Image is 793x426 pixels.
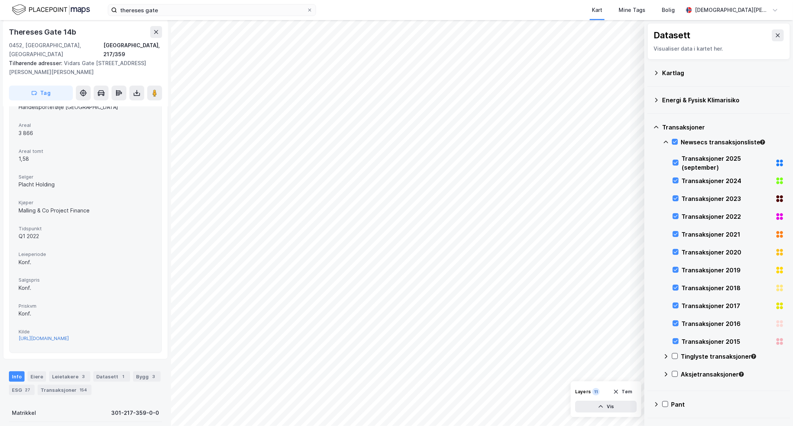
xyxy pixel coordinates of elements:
span: Tilhørende adresser: [9,60,64,66]
div: Transaksjoner 2015 [681,337,772,346]
div: Kartlag [662,68,784,77]
div: Transaksjoner 2023 [681,194,772,203]
div: Transaksjoner 2025 (september) [681,154,772,172]
div: Kontrollprogram for chat [756,390,793,426]
iframe: Chat Widget [756,390,793,426]
div: Matrikkel [12,409,36,417]
div: 154 [78,386,88,394]
div: Pant [671,400,784,409]
span: Priskvm [19,303,152,309]
div: Bygg [133,371,161,382]
div: Malling & Co Project Finance [19,206,152,215]
div: Bolig [662,6,675,15]
div: Transaksjoner 2016 [681,319,772,328]
div: Transaksjoner 2018 [681,284,772,292]
div: 3 866 [19,129,152,138]
div: 0452, [GEOGRAPHIC_DATA], [GEOGRAPHIC_DATA] [9,41,103,59]
span: Areal tomt [19,148,152,154]
div: Transaksjoner [662,123,784,132]
div: 27 [23,386,32,394]
div: Eiere [28,371,46,382]
div: Transaksjoner 2020 [681,248,772,257]
div: Konf. [19,309,152,318]
button: Tag [9,86,73,100]
button: Tøm [608,386,637,398]
div: Newsecs transaksjonsliste [681,138,784,147]
div: Aksjetransaksjoner [681,370,784,379]
div: Vidars Gate [STREET_ADDRESS][PERSON_NAME][PERSON_NAME] [9,59,156,77]
span: Tidspunkt [19,225,152,232]
div: Datasett [654,29,690,41]
div: Transaksjoner 2022 [681,212,772,221]
span: Areal [19,122,152,128]
input: Søk på adresse, matrikkel, gårdeiere, leietakere eller personer [117,4,307,16]
span: Leieperiode [19,251,152,257]
span: Salgspris [19,277,152,283]
div: Layers [575,389,591,395]
div: Tooltip anchor [759,139,766,145]
div: Energi & Fysisk Klimarisiko [662,96,784,105]
div: Visualiser data i kartet her. [654,44,784,53]
div: Leietakere [49,371,90,382]
div: Kart [592,6,602,15]
div: 3 [80,373,87,380]
div: Tooltip anchor [750,353,757,360]
div: 1,58 [19,154,152,163]
div: ESG [9,385,35,395]
div: Transaksjoner 2017 [681,301,772,310]
div: 301-217-359-0-0 [111,409,159,417]
div: Datasett [93,371,130,382]
button: Vis [575,401,637,413]
div: [GEOGRAPHIC_DATA], 217/359 [103,41,162,59]
div: Info [9,371,25,382]
div: Mine Tags [619,6,645,15]
div: Transaksjoner 2021 [681,230,772,239]
div: Konf. [19,284,152,292]
div: Handelsportefølje [GEOGRAPHIC_DATA] [19,103,152,112]
div: Transaksjoner 2019 [681,266,772,275]
div: 1 [120,373,127,380]
div: Transaksjoner [38,385,91,395]
span: Kjøper [19,199,152,206]
button: [URL][DOMAIN_NAME] [19,335,69,342]
div: Tooltip anchor [738,371,745,378]
div: 11 [592,388,600,395]
div: Tinglyste transaksjoner [681,352,784,361]
img: logo.f888ab2527a4732fd821a326f86c7f29.svg [12,3,90,16]
div: Thereses Gate 14b [9,26,78,38]
div: 3 [150,373,158,380]
span: Selger [19,174,152,180]
div: Q1 2022 [19,232,152,241]
div: Transaksjoner 2024 [681,176,772,185]
div: [DEMOGRAPHIC_DATA][PERSON_NAME] [695,6,769,15]
div: Konf. [19,258,152,267]
div: Placht Holding [19,180,152,189]
span: Kilde [19,329,152,335]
